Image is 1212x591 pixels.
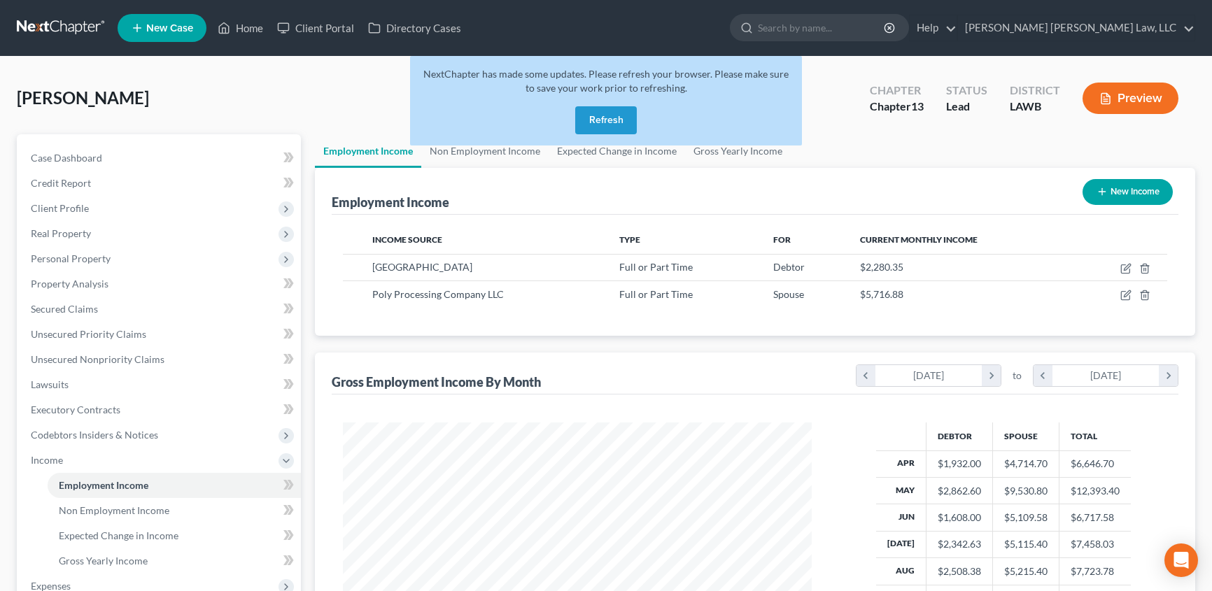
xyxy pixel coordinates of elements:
[1004,484,1048,498] div: $9,530.80
[1059,531,1132,557] td: $7,458.03
[59,504,169,516] span: Non Employment Income
[31,252,111,264] span: Personal Property
[1059,477,1132,504] td: $12,393.40
[1164,543,1198,577] div: Open Intercom Messenger
[993,422,1059,450] th: Spouse
[48,498,301,523] a: Non Employment Income
[1010,99,1060,115] div: LAWB
[31,429,158,441] span: Codebtors Insiders & Notices
[1059,504,1132,531] td: $6,717.58
[758,15,886,41] input: Search by name...
[31,353,164,365] span: Unsecured Nonpriority Claims
[1004,511,1048,525] div: $5,109.58
[211,15,270,41] a: Home
[1083,83,1178,114] button: Preview
[20,397,301,422] a: Executory Contracts
[31,328,146,340] span: Unsecured Priority Claims
[773,261,805,273] span: Debtor
[31,202,89,214] span: Client Profile
[938,564,981,578] div: $2,508.38
[619,288,693,300] span: Full or Part Time
[332,373,541,390] div: Gross Employment Income By Month
[938,511,981,525] div: $1,608.00
[876,504,926,531] th: Jun
[857,365,875,386] i: chevron_left
[20,145,301,171] a: Case Dashboard
[315,134,421,168] a: Employment Income
[31,454,63,466] span: Income
[270,15,361,41] a: Client Portal
[876,450,926,477] th: Apr
[372,288,504,300] span: Poly Processing Company LLC
[48,473,301,498] a: Employment Income
[982,365,1001,386] i: chevron_right
[575,106,637,134] button: Refresh
[146,23,193,34] span: New Case
[619,261,693,273] span: Full or Part Time
[372,261,472,273] span: [GEOGRAPHIC_DATA]
[31,278,108,290] span: Property Analysis
[31,404,120,415] span: Executory Contracts
[870,83,924,99] div: Chapter
[860,261,903,273] span: $2,280.35
[773,234,791,245] span: For
[938,537,981,551] div: $2,342.63
[876,531,926,557] th: [DATE]
[946,99,987,115] div: Lead
[31,177,91,189] span: Credit Report
[372,234,442,245] span: Income Source
[332,194,449,211] div: Employment Income
[48,523,301,548] a: Expected Change in Income
[860,234,978,245] span: Current Monthly Income
[20,271,301,297] a: Property Analysis
[1013,369,1022,383] span: to
[938,484,981,498] div: $2,862.60
[1004,564,1048,578] div: $5,215.40
[1052,365,1160,386] div: [DATE]
[946,83,987,99] div: Status
[59,529,178,541] span: Expected Change in Income
[31,378,69,390] span: Lawsuits
[1059,422,1132,450] th: Total
[31,152,102,164] span: Case Dashboard
[361,15,468,41] a: Directory Cases
[876,477,926,504] th: May
[911,99,924,113] span: 13
[20,297,301,322] a: Secured Claims
[1010,83,1060,99] div: District
[860,288,903,300] span: $5,716.88
[870,99,924,115] div: Chapter
[1059,558,1132,585] td: $7,723.78
[773,288,804,300] span: Spouse
[20,322,301,347] a: Unsecured Priority Claims
[1159,365,1178,386] i: chevron_right
[20,171,301,196] a: Credit Report
[31,303,98,315] span: Secured Claims
[910,15,957,41] a: Help
[20,347,301,372] a: Unsecured Nonpriority Claims
[938,457,981,471] div: $1,932.00
[423,68,789,94] span: NextChapter has made some updates. Please refresh your browser. Please make sure to save your wor...
[1004,537,1048,551] div: $5,115.40
[59,555,148,567] span: Gross Yearly Income
[1083,179,1173,205] button: New Income
[876,558,926,585] th: Aug
[926,422,993,450] th: Debtor
[875,365,982,386] div: [DATE]
[1004,457,1048,471] div: $4,714.70
[17,87,149,108] span: [PERSON_NAME]
[20,372,301,397] a: Lawsuits
[31,227,91,239] span: Real Property
[958,15,1195,41] a: [PERSON_NAME] [PERSON_NAME] Law, LLC
[1059,450,1132,477] td: $6,646.70
[619,234,640,245] span: Type
[1034,365,1052,386] i: chevron_left
[59,479,148,491] span: Employment Income
[48,548,301,574] a: Gross Yearly Income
